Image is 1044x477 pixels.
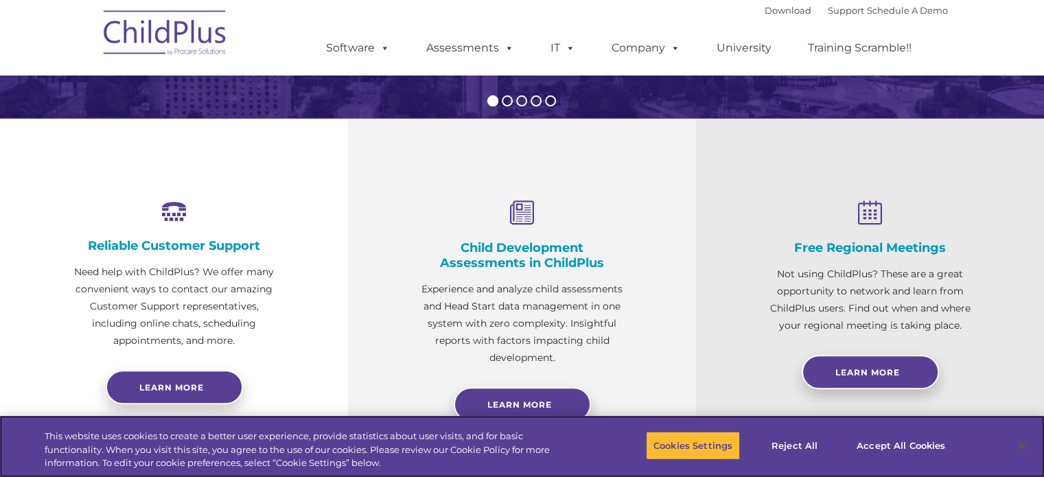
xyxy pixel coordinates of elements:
span: Learn More [487,399,552,410]
a: University [703,34,785,62]
a: IT [537,34,589,62]
a: Learn more [106,370,243,404]
a: Learn More [454,387,591,421]
a: Assessments [413,34,528,62]
span: Learn More [835,367,900,377]
a: Schedule A Demo [867,5,948,16]
a: Training Scramble!! [794,34,925,62]
span: Learn more [139,382,204,393]
a: Software [312,34,404,62]
button: Reject All [752,431,837,460]
span: Phone number [191,147,249,157]
button: Close [1007,430,1037,461]
h4: Reliable Customer Support [69,238,279,253]
a: Download [765,5,811,16]
h4: Child Development Assessments in ChildPlus [417,240,627,270]
p: Need help with ChildPlus? We offer many convenient ways to contact our amazing Customer Support r... [69,264,279,349]
a: Company [598,34,694,62]
button: Cookies Settings [646,431,740,460]
span: Last name [191,91,233,101]
a: Support [828,5,864,16]
a: Learn More [802,355,939,389]
img: ChildPlus by Procare Solutions [97,1,234,69]
h4: Free Regional Meetings [765,240,975,255]
button: Accept All Cookies [849,431,953,460]
div: This website uses cookies to create a better user experience, provide statistics about user visit... [45,430,575,470]
font: | [765,5,948,16]
p: Experience and analyze child assessments and Head Start data management in one system with zero c... [417,281,627,367]
p: Not using ChildPlus? These are a great opportunity to network and learn from ChildPlus users. Fin... [765,266,975,334]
